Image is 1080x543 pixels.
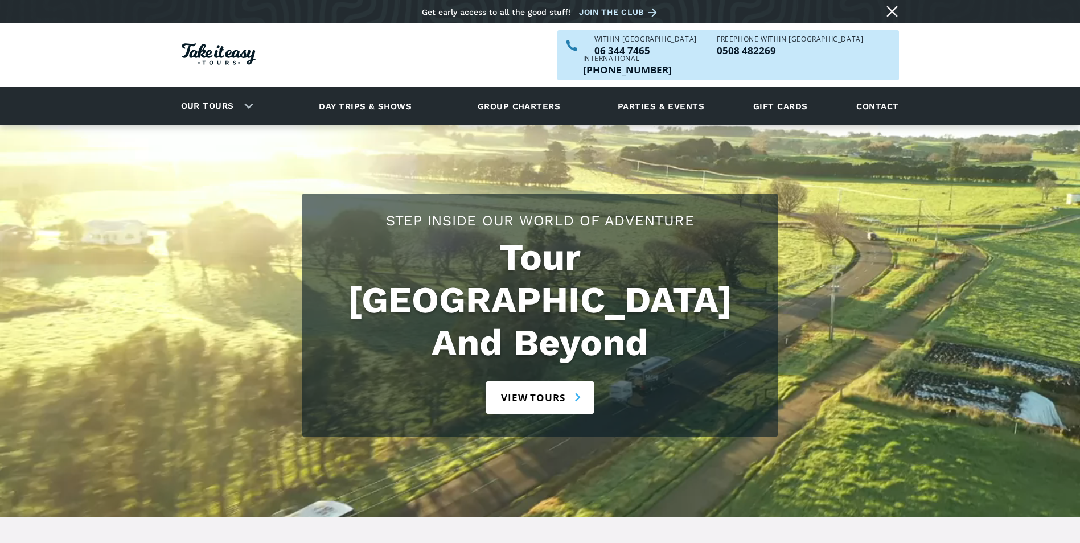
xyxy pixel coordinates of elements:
[182,43,256,65] img: Take it easy Tours logo
[167,90,262,122] div: Our tours
[583,65,672,75] p: [PHONE_NUMBER]
[851,90,904,122] a: Contact
[182,38,256,73] a: Homepage
[583,55,672,62] div: International
[594,46,697,55] a: Call us within NZ on 063447465
[463,90,574,122] a: Group charters
[717,36,863,43] div: Freephone WITHIN [GEOGRAPHIC_DATA]
[486,381,594,414] a: View tours
[612,90,710,122] a: Parties & events
[314,211,766,231] h2: Step Inside Our World Of Adventure
[305,90,426,122] a: Day trips & shows
[173,93,243,120] a: Our tours
[594,46,697,55] p: 06 344 7465
[579,5,661,19] a: Join the club
[314,236,766,364] h1: Tour [GEOGRAPHIC_DATA] And Beyond
[583,65,672,75] a: Call us outside of NZ on +6463447465
[717,46,863,55] a: Call us freephone within NZ on 0508482269
[748,90,814,122] a: Gift cards
[717,46,863,55] p: 0508 482269
[422,7,570,17] div: Get early access to all the good stuff!
[594,36,697,43] div: WITHIN [GEOGRAPHIC_DATA]
[883,2,901,20] a: Close message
